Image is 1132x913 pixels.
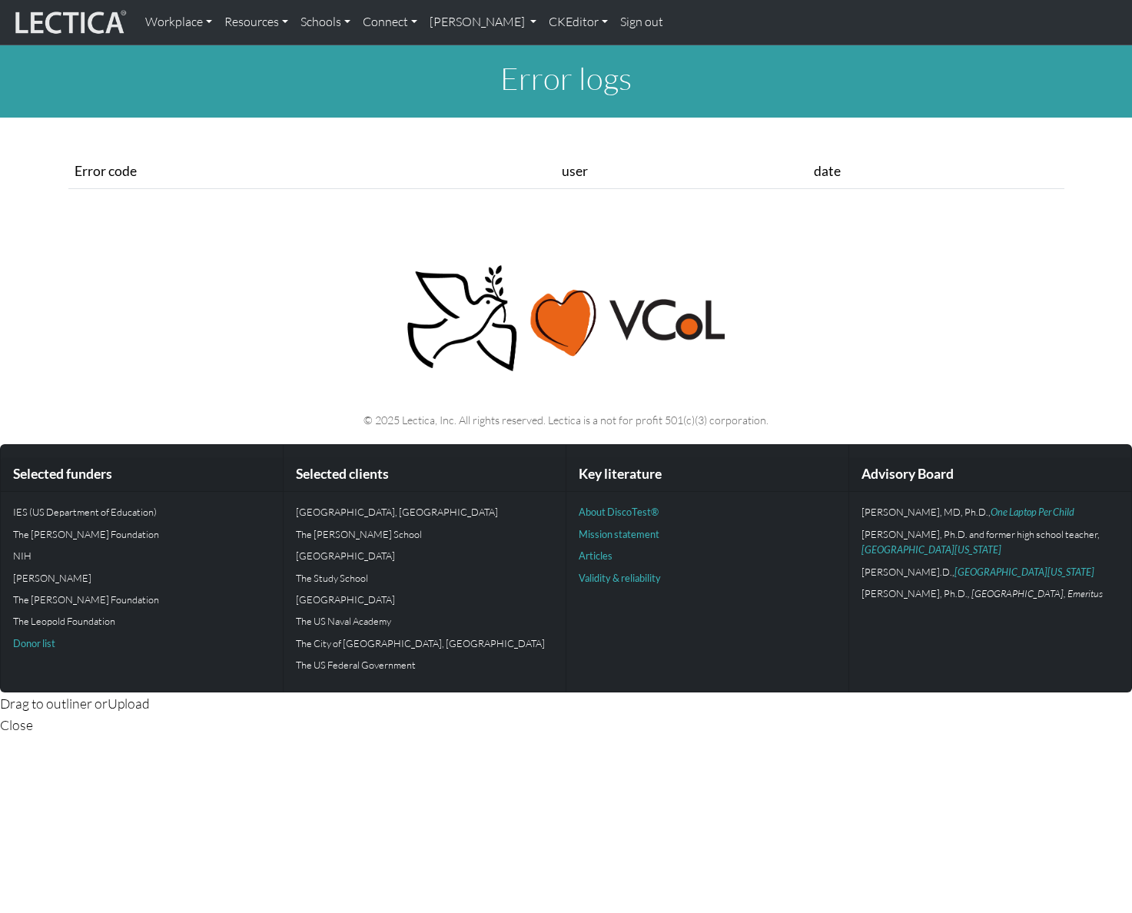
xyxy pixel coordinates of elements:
[579,572,661,584] a: Validity & reliability
[68,411,1064,429] p: © 2025 Lectica, Inc. All rights reserved. Lectica is a not for profit 501(c)(3) corporation.
[579,549,612,562] a: Articles
[954,566,1094,578] a: [GEOGRAPHIC_DATA][US_STATE]
[861,504,1119,520] p: [PERSON_NAME], MD, Ph.D.,
[861,526,1119,558] p: [PERSON_NAME], Ph.D. and former high school teacher,
[579,506,659,518] a: About DiscoTest®
[556,154,807,189] th: user
[218,6,294,38] a: Resources
[296,592,553,607] p: [GEOGRAPHIC_DATA]
[614,6,669,38] a: Sign out
[13,637,55,649] a: Donor list
[968,587,1103,599] em: , [GEOGRAPHIC_DATA], Emeritus
[296,636,553,651] p: The City of [GEOGRAPHIC_DATA], [GEOGRAPHIC_DATA]
[13,548,271,563] p: NIH
[108,695,150,712] span: Upload
[861,564,1119,579] p: [PERSON_NAME].D.,
[861,586,1119,601] p: [PERSON_NAME], Ph.D.
[12,8,127,37] img: lecticalive
[543,6,614,38] a: CKEditor
[296,548,553,563] p: [GEOGRAPHIC_DATA]
[423,6,543,38] a: [PERSON_NAME]
[808,154,1064,189] th: date
[296,526,553,542] p: The [PERSON_NAME] School
[579,528,659,540] a: Mission statement
[402,263,731,374] img: Peace, love, VCoL
[13,613,271,629] p: The Leopold Foundation
[357,6,423,38] a: Connect
[861,543,1001,556] a: [GEOGRAPHIC_DATA][US_STATE]
[991,506,1074,518] a: One Laptop Per Child
[284,457,566,492] div: Selected clients
[139,6,218,38] a: Workplace
[849,457,1131,492] div: Advisory Board
[294,6,357,38] a: Schools
[13,526,271,542] p: The [PERSON_NAME] Foundation
[566,457,848,492] div: Key literature
[13,504,271,520] p: IES (US Department of Education)
[296,504,553,520] p: [GEOGRAPHIC_DATA], [GEOGRAPHIC_DATA]
[296,570,553,586] p: The Study School
[1,457,283,492] div: Selected funders
[296,613,553,629] p: The US Naval Academy
[13,592,271,607] p: The [PERSON_NAME] Foundation
[296,657,553,672] p: The US Federal Government
[68,154,556,189] th: Error code
[13,570,271,586] p: [PERSON_NAME]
